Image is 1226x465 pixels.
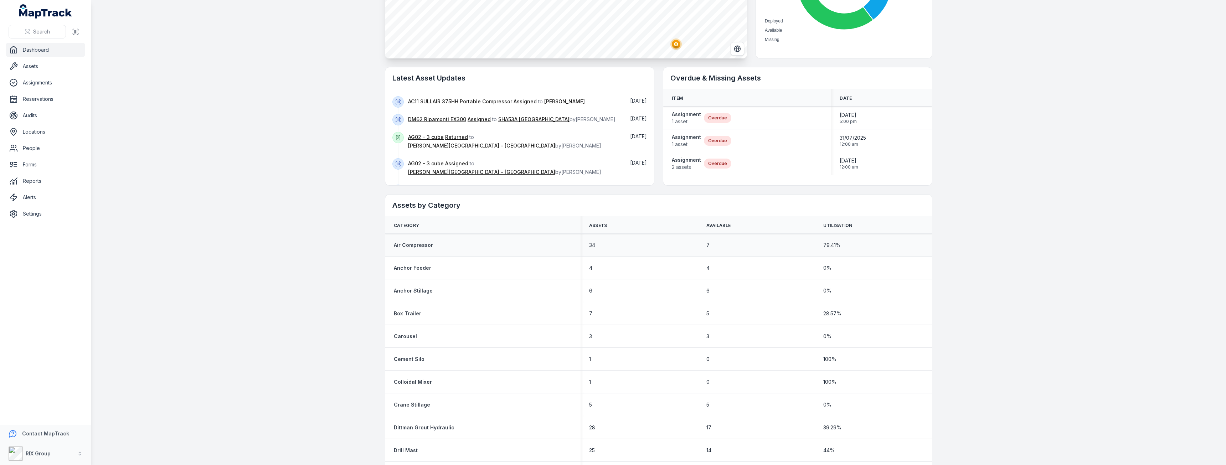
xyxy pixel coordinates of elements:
a: AC11 SULLAIR 375HH Portable Compressor [408,98,512,105]
span: 0 [706,378,710,386]
a: MapTrack [19,4,72,19]
span: 28 [589,424,595,431]
span: 14 [706,447,711,454]
a: People [6,141,85,155]
span: 1 [589,356,591,363]
a: Air Compressor [394,242,433,249]
span: 5 [706,310,709,317]
a: Carousel [394,333,417,340]
a: Dittman Grout Hydraulic [394,424,454,431]
a: Assigned [468,116,491,123]
span: 39.29 % [823,424,841,431]
a: Anchor Feeder [394,264,431,272]
span: 5 [589,401,592,408]
span: Available [765,28,782,33]
span: 5 [706,401,709,408]
strong: Assignment [672,156,701,164]
a: Reports [6,174,85,188]
time: 9/1/2025, 8:46:09 AM [630,133,647,139]
span: 34 [589,242,595,249]
a: Audits [6,108,85,123]
span: 0 [706,356,710,363]
span: 6 [706,287,710,294]
a: AG02 - 3 cube [408,134,444,141]
strong: Contact MapTrack [22,430,69,436]
span: Utilisation [823,223,852,228]
span: 3 [589,333,592,340]
strong: Anchor Stillage [394,287,433,294]
a: Box Trailer [394,310,421,317]
a: Locations [6,125,85,139]
a: Cement Silo [394,356,424,363]
time: 9/1/2025, 8:48:51 AM [630,115,647,122]
span: to by [PERSON_NAME] [408,160,601,175]
a: [PERSON_NAME][GEOGRAPHIC_DATA] - [GEOGRAPHIC_DATA] [408,142,555,149]
span: 1 asset [672,141,701,148]
h2: Overdue & Missing Assets [670,73,925,83]
a: AG02 - 3 cube [408,160,444,167]
span: [DATE] [630,115,647,122]
span: 0 % [823,401,831,408]
span: [DATE] [630,98,647,104]
a: Returned [445,134,468,141]
span: 79.41 % [823,242,841,249]
span: 1 asset [672,118,701,125]
span: to by [PERSON_NAME] [408,116,615,122]
button: Search [9,25,66,38]
span: Available [706,223,731,228]
span: 25 [589,447,595,454]
span: to [408,98,585,104]
span: 1 [589,378,591,386]
strong: Assignment [672,111,701,118]
time: 9/1/2025, 8:58:11 AM [630,98,647,104]
span: [DATE] [630,133,647,139]
a: Assigned [445,160,468,167]
strong: Assignment [672,134,701,141]
a: Alerts [6,190,85,205]
a: [PERSON_NAME][GEOGRAPHIC_DATA] - [GEOGRAPHIC_DATA] [408,169,555,176]
time: 9/1/2025, 7:58:55 AM [630,160,647,166]
span: 17 [706,424,711,431]
button: Switch to Satellite View [731,42,744,56]
a: Assignments [6,76,85,90]
span: 31/07/2025 [840,134,866,141]
a: Assignment2 assets [672,156,701,171]
strong: Crane Stillage [394,401,430,408]
span: [DATE] [840,112,857,119]
span: 12:00 am [840,164,858,170]
div: Overdue [704,159,731,169]
a: SHA53A [GEOGRAPHIC_DATA] [498,116,570,123]
strong: RIX Group [26,450,51,456]
span: 5:00 pm [840,119,857,124]
span: 100 % [823,378,836,386]
span: 7 [589,310,592,317]
span: [DATE] [630,160,647,166]
span: 0 % [823,287,831,294]
a: [PERSON_NAME] [544,98,585,105]
span: Missing [765,37,779,42]
span: Deployed [765,19,783,24]
a: Assets [6,59,85,73]
span: 100 % [823,356,836,363]
span: Assets [589,223,607,228]
span: 0 % [823,264,831,272]
time: 7/31/2025, 12:00:00 AM [840,134,866,147]
span: 2 assets [672,164,701,171]
span: 7 [706,242,710,249]
span: Item [672,95,683,101]
a: Assignment1 asset [672,134,701,148]
span: 4 [706,264,710,272]
span: Category [394,223,419,228]
span: 12:00 am [840,141,866,147]
span: 3 [706,333,709,340]
a: Colloidal Mixer [394,378,432,386]
strong: Drill Mast [394,447,418,454]
span: Date [840,95,852,101]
